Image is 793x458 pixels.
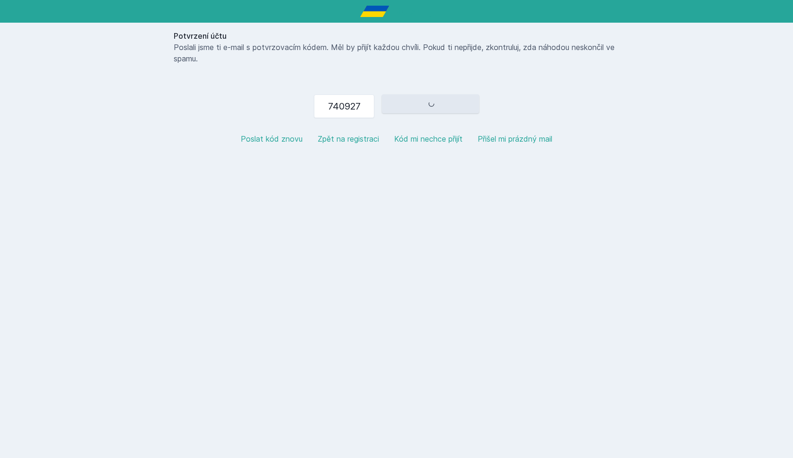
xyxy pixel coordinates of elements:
[314,94,374,118] input: 123456
[318,133,379,144] button: Zpět na registraci
[478,133,552,144] button: Přišel mi prázdný mail
[174,30,619,42] h1: Potvrzení účtu
[174,42,619,64] p: Poslali jsme ti e-mail s potvrzovacím kódem. Měl by přijít každou chvíli. Pokud ti nepřijde, zkon...
[382,94,479,113] button: Potvrdit účet
[241,133,303,144] button: Poslat kód znovu
[394,133,463,144] button: Kód mi nechce přijít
